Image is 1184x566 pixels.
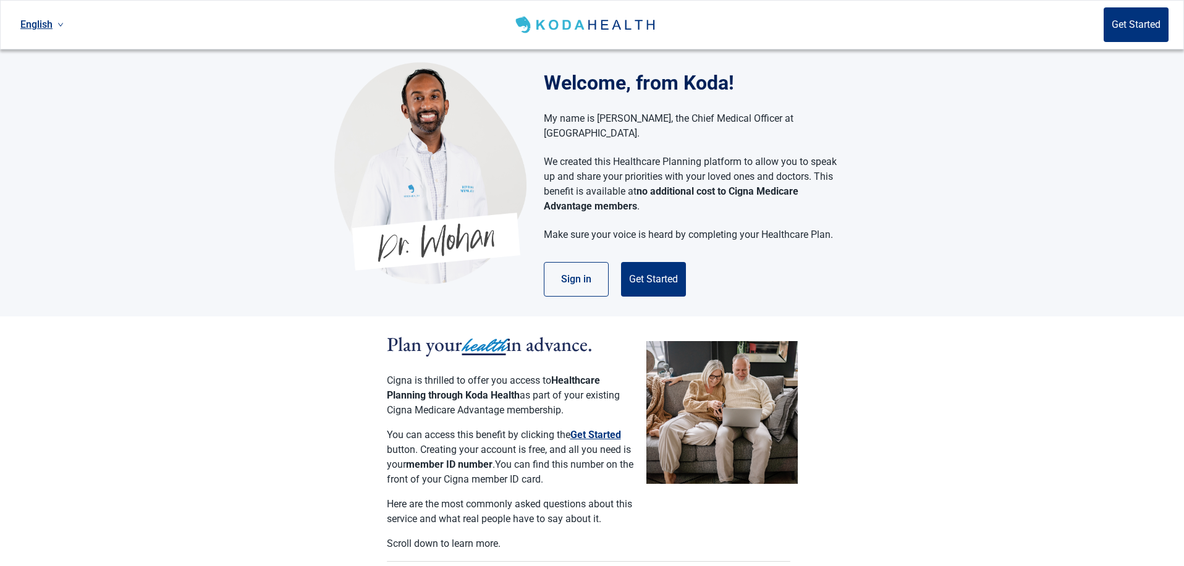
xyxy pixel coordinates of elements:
p: Here are the most commonly asked questions about this service and what real people have to say ab... [387,497,634,526]
h1: Welcome, from Koda! [544,68,850,98]
button: Get Started [1104,7,1169,42]
p: We created this Healthcare Planning platform to allow you to speak up and share your priorities w... [544,154,837,214]
span: down [57,22,64,28]
a: Current language: English [15,14,69,35]
span: in advance. [506,331,593,357]
span: Plan your [387,331,462,357]
p: You can access this benefit by clicking the button. Creating your account is free, and all you ne... [387,428,634,487]
button: Get Started [570,428,621,442]
p: Make sure your voice is heard by completing your Healthcare Plan. [544,227,837,242]
strong: member ID number [406,458,493,470]
img: Couple planning their healthcare together [646,341,798,484]
span: health [462,332,506,359]
strong: no additional cost to Cigna Medicare Advantage members [544,185,798,212]
img: Koda Health [334,62,526,284]
p: Scroll down to learn more. [387,536,634,551]
img: Koda Health [513,15,659,35]
button: Sign in [544,262,609,297]
p: My name is [PERSON_NAME], the Chief Medical Officer at [GEOGRAPHIC_DATA]. [544,111,837,141]
button: Get Started [621,262,686,297]
span: Cigna is thrilled to offer you access to [387,374,551,386]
